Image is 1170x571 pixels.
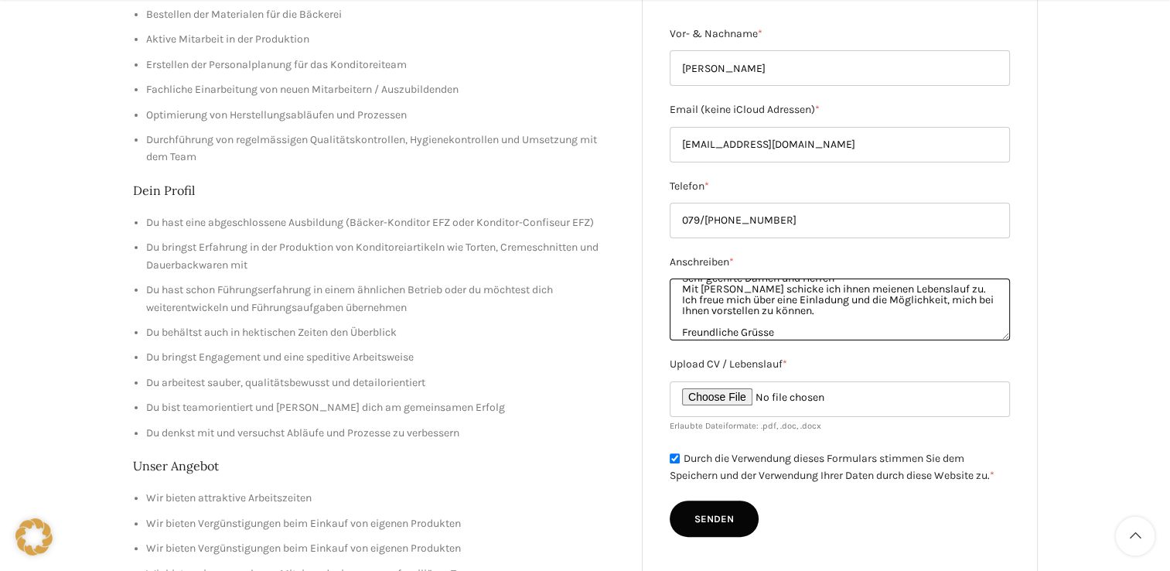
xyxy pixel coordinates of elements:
li: Du bringst Erfahrung in der Produktion von Konditoreiartikeln wie Torten, Cremeschnitten und Daue... [146,239,619,274]
li: Durchführung von regelmässigen Qualitätskontrollen, Hygienekontrollen und Umsetzung mit dem Team [146,132,619,166]
small: Erlaubte Dateiformate: .pdf, .doc, .docx [670,421,821,431]
label: Telefon [670,178,1010,195]
label: Upload CV / Lebenslauf [670,356,1010,373]
li: Wir bieten Vergünstigungen beim Einkauf von eigenen Produkten [146,515,619,532]
li: Du bist teamorientiert und [PERSON_NAME] dich am gemeinsamen Erfolg [146,399,619,416]
li: Wir bieten attraktive Arbeitszeiten [146,490,619,507]
label: Vor- & Nachname [670,26,1010,43]
h2: Dein Profil [133,182,619,199]
li: Wir bieten Vergünstigungen beim Einkauf von eigenen Produkten [146,540,619,557]
a: Scroll to top button [1116,517,1155,556]
label: Email (keine iCloud Adressen) [670,101,1010,118]
li: Du bringst Engagement und eine speditive Arbeitsweise [146,349,619,366]
li: Du denkst mit und versuchst Abläufe und Prozesse zu verbessern [146,425,619,442]
li: Du behältst auch in hektischen Zeiten den Überblick [146,324,619,341]
label: Durch die Verwendung dieses Formulars stimmen Sie dem Speichern und der Verwendung Ihrer Daten du... [670,452,994,483]
li: Bestellen der Materialen für die Bäckerei [146,6,619,23]
li: Du hast eine abgeschlossene Ausbildung (Bäcker-Konditor EFZ oder Konditor-Confiseur EFZ) [146,214,619,231]
li: Fachliche Einarbeitung von neuen Mitarbeitern / Auszubildenden [146,81,619,98]
li: Du arbeitest sauber, qualitätsbewusst und detailorientiert [146,374,619,391]
li: Aktive Mitarbeit in der Produktion [146,31,619,48]
label: Anschreiben [670,254,1010,271]
li: Optimierung von Herstellungsabläufen und Prozessen [146,107,619,124]
li: Du hast schon Führungserfahrung in einem ähnlichen Betrieb oder du möchtest dich weiterentwickeln... [146,282,619,316]
li: Erstellen der Personalplanung für das Konditoreiteam [146,56,619,74]
input: Senden [670,501,759,538]
h2: Unser Angebot [133,457,619,474]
